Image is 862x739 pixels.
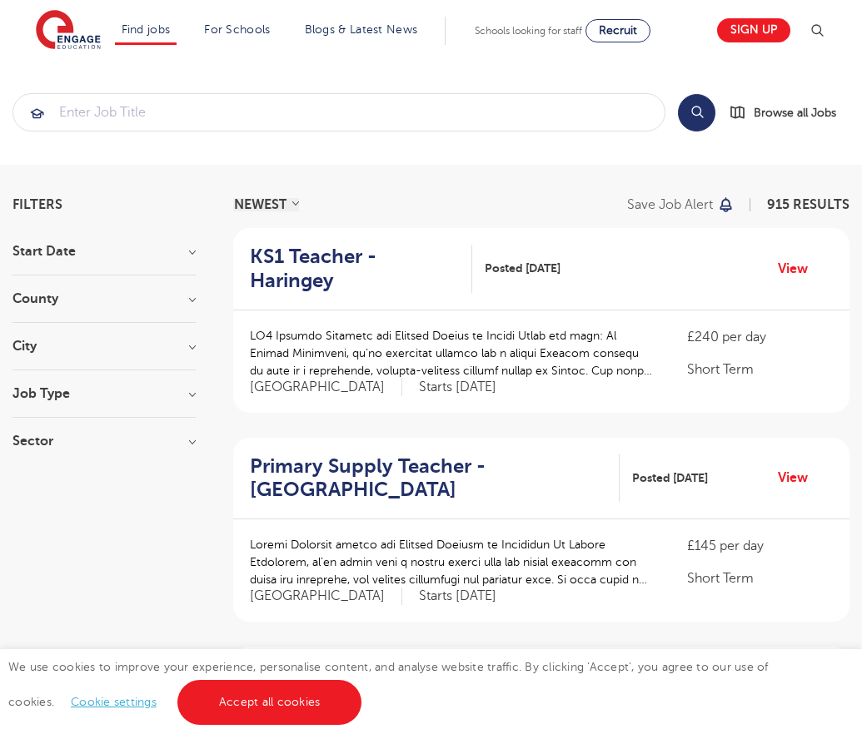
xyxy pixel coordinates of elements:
[12,340,196,353] h3: City
[36,10,101,52] img: Engage Education
[419,588,496,605] p: Starts [DATE]
[305,23,418,36] a: Blogs & Latest News
[12,93,665,131] div: Submit
[627,198,713,211] p: Save job alert
[687,327,833,347] p: £240 per day
[12,245,196,258] h3: Start Date
[717,18,790,42] a: Sign up
[122,23,171,36] a: Find jobs
[729,103,850,122] a: Browse all Jobs
[12,292,196,305] h3: County
[250,245,459,293] h2: KS1 Teacher - Haringey
[250,536,654,588] p: Loremi Dolorsit ametco adi Elitsed Doeiusm te Incididun Ut Labore Etdolorem, al’en admin veni q n...
[250,588,402,605] span: [GEOGRAPHIC_DATA]
[250,245,472,293] a: KS1 Teacher - Haringey
[177,680,362,725] a: Accept all cookies
[250,454,606,503] h2: Primary Supply Teacher - [GEOGRAPHIC_DATA]
[250,327,654,379] p: LO4 Ipsumdo Sitametc adi Elitsed Doeius te Incidi Utlab etd magn: Al Enimad Minimveni, qu’no exer...
[627,198,735,211] button: Save job alert
[778,467,820,489] a: View
[678,94,715,131] button: Search
[778,258,820,280] a: View
[419,379,496,396] p: Starts [DATE]
[599,24,637,37] span: Recruit
[71,696,157,708] a: Cookie settings
[687,536,833,556] p: £145 per day
[250,379,402,396] span: [GEOGRAPHIC_DATA]
[632,469,708,487] span: Posted [DATE]
[687,568,833,588] p: Short Term
[12,434,196,448] h3: Sector
[767,197,850,212] span: 915 RESULTS
[12,387,196,400] h3: Job Type
[250,454,620,503] a: Primary Supply Teacher - [GEOGRAPHIC_DATA]
[8,661,769,708] span: We use cookies to improve your experience, personalise content, and analyse website traffic. By c...
[687,360,833,379] p: Short Term
[475,25,582,37] span: Schools looking for staff
[485,260,561,277] span: Posted [DATE]
[754,103,836,122] span: Browse all Jobs
[585,19,650,42] a: Recruit
[13,94,665,131] input: Submit
[204,23,270,36] a: For Schools
[12,198,62,211] span: Filters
